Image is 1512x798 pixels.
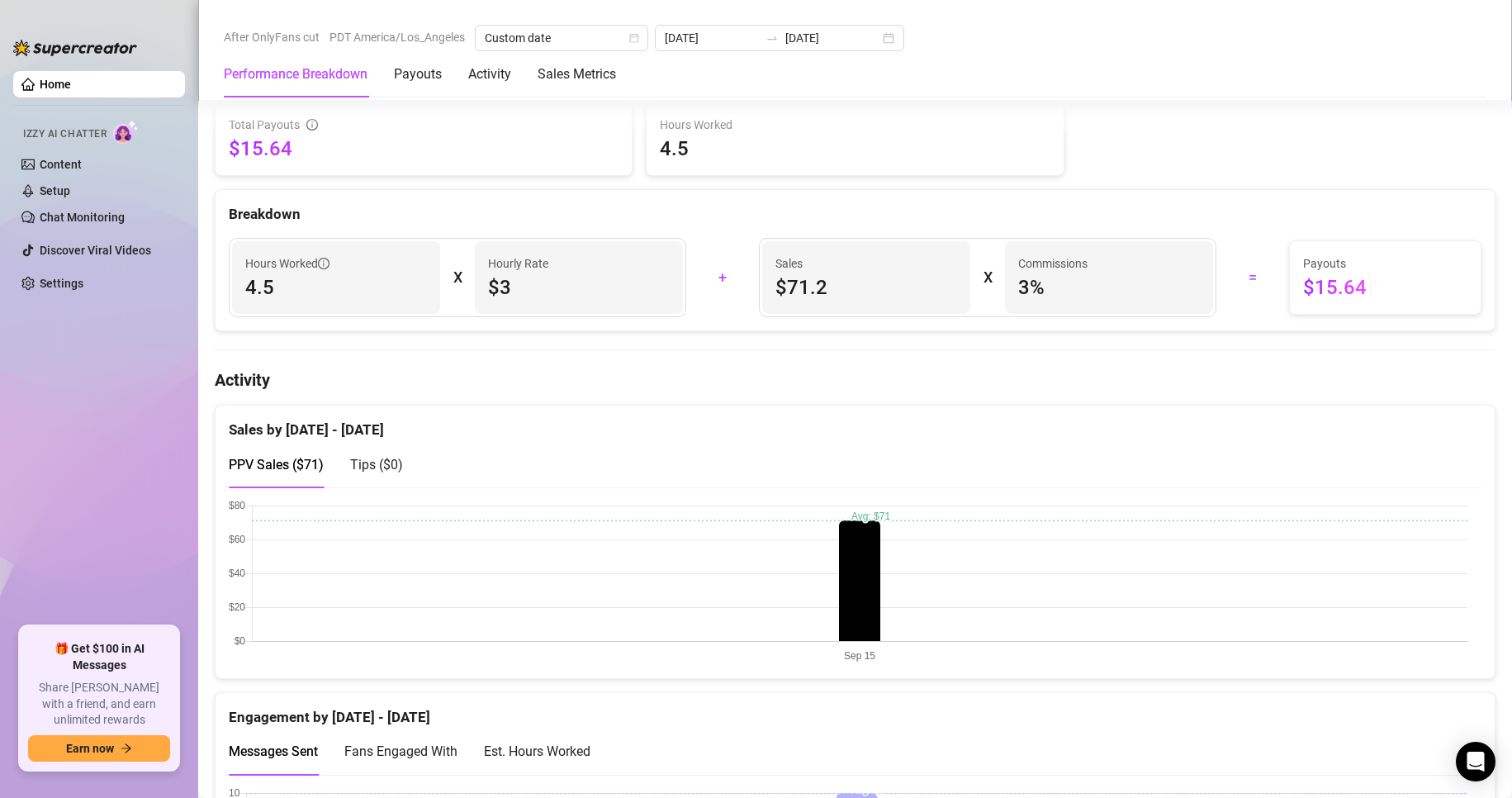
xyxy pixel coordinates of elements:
[984,264,992,291] div: X
[538,64,616,84] div: Sales Metrics
[785,29,879,47] input: End date
[665,29,759,47] input: Start date
[484,741,590,762] div: Est. Hours Worked
[229,203,1481,226] div: Breakdown
[488,274,670,301] span: $3
[1303,254,1467,273] span: Payouts
[23,126,107,142] span: Izzy AI Chatter
[660,135,1050,162] span: 4.5
[224,64,367,84] div: Performance Breakdown
[40,78,71,91] a: Home
[66,742,114,755] span: Earn now
[306,119,318,131] span: info-circle
[775,274,957,301] span: $71.2
[453,264,462,291] div: X
[245,274,427,301] span: 4.5
[229,406,1481,441] div: Sales by [DATE] - [DATE]
[629,33,639,43] span: calendar
[28,641,170,673] span: 🎁 Get $100 in AI Messages
[40,244,151,257] a: Discover Viral Videos
[229,135,619,162] span: $15.64
[113,120,139,144] img: AI Chatter
[765,31,779,45] span: swap-right
[229,743,318,759] span: Messages Sent
[229,457,324,473] span: PPV Sales ( $71 )
[229,116,300,134] span: Total Payouts
[1303,274,1467,301] span: $15.64
[13,40,137,56] img: logo-BBDzfeDw.svg
[1226,264,1279,291] div: =
[350,457,403,473] span: Tips ( $0 )
[245,254,329,273] span: Hours Worked
[468,64,511,84] div: Activity
[488,254,548,273] article: Hourly Rate
[215,368,1495,392] h4: Activity
[318,258,329,269] span: info-circle
[765,31,779,45] span: to
[344,743,457,759] span: Fans Engaged With
[660,116,1050,134] span: Hours Worked
[229,693,1481,729] div: Engagement by [DATE] - [DATE]
[224,25,320,50] span: After OnlyFans cut
[1456,742,1495,781] div: Open Intercom Messenger
[40,184,70,197] a: Setup
[329,25,465,50] span: PDT America/Los_Angeles
[394,64,442,84] div: Payouts
[40,211,125,224] a: Chat Monitoring
[121,743,132,754] span: arrow-right
[40,158,82,171] a: Content
[40,277,83,290] a: Settings
[28,680,170,729] span: Share [PERSON_NAME] with a friend, and earn unlimited rewards
[28,735,170,762] button: Earn nowarrow-right
[1018,254,1088,273] article: Commissions
[775,254,957,273] span: Sales
[485,26,638,50] span: Custom date
[696,264,749,291] div: +
[1018,274,1200,301] span: 3 %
